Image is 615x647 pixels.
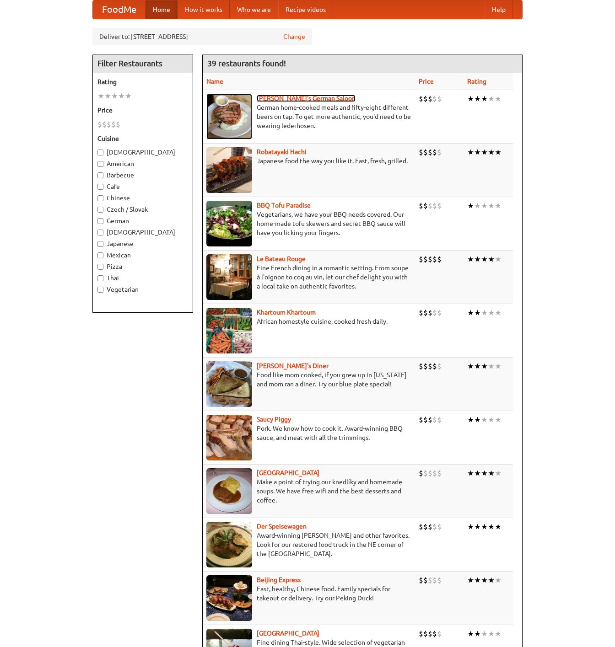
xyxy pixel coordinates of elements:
input: Japanese [97,241,103,247]
img: bateaurouge.jpg [206,254,252,300]
li: ★ [481,415,488,425]
li: ★ [488,629,495,639]
li: $ [419,201,423,211]
img: robatayaki.jpg [206,147,252,193]
input: Vegetarian [97,287,103,293]
li: $ [428,629,432,639]
input: Czech / Slovak [97,207,103,213]
li: $ [437,361,442,371]
input: [DEMOGRAPHIC_DATA] [97,150,103,155]
img: czechpoint.jpg [206,468,252,514]
img: saucy.jpg [206,415,252,460]
li: ★ [118,91,125,101]
label: Japanese [97,239,188,248]
p: Food like mom cooked, if you grew up in [US_STATE] and mom ran a diner. Try our blue plate special! [206,370,411,389]
li: ★ [495,254,502,264]
li: ★ [481,254,488,264]
li: ★ [481,468,488,478]
a: How it works [178,0,230,19]
li: ★ [481,522,488,532]
input: Cafe [97,184,103,190]
li: ★ [467,308,474,318]
li: ★ [495,308,502,318]
a: Le Bateau Rouge [257,255,306,262]
li: $ [437,254,442,264]
li: ★ [488,575,495,585]
div: Deliver to: [STREET_ADDRESS] [92,28,312,45]
li: ★ [474,147,481,157]
li: ★ [97,91,104,101]
li: $ [437,94,442,104]
a: [GEOGRAPHIC_DATA] [257,469,319,476]
li: ★ [495,629,502,639]
img: tofuparadise.jpg [206,201,252,246]
li: ★ [495,575,502,585]
li: ★ [488,361,495,371]
li: ★ [495,468,502,478]
li: ★ [467,201,474,211]
li: ★ [481,575,488,585]
a: Home [146,0,178,19]
li: $ [432,522,437,532]
li: ★ [481,94,488,104]
a: [PERSON_NAME]'s German Saloon [257,95,356,102]
li: $ [437,415,442,425]
li: ★ [488,522,495,532]
h5: Cuisine [97,134,188,143]
b: Der Speisewagen [257,523,307,530]
li: ★ [474,468,481,478]
li: ★ [488,308,495,318]
li: ★ [474,94,481,104]
b: Saucy Piggy [257,416,291,423]
label: Czech / Slovak [97,205,188,214]
label: American [97,159,188,168]
li: ★ [481,629,488,639]
b: [PERSON_NAME]'s Diner [257,362,329,369]
label: Thai [97,273,188,283]
a: Price [419,78,434,85]
li: $ [419,94,423,104]
a: Change [283,32,305,41]
li: $ [423,254,428,264]
li: ★ [488,415,495,425]
p: Fine French dining in a romantic setting. From soupe à l'oignon to coq au vin, let our chef delig... [206,263,411,291]
li: ★ [467,254,474,264]
p: Make a point of trying our knedlíky and homemade soups. We have free wifi and the best desserts a... [206,477,411,505]
li: $ [432,201,437,211]
li: $ [423,415,428,425]
li: $ [97,119,102,129]
b: Beijing Express [257,576,301,583]
a: [GEOGRAPHIC_DATA] [257,630,319,637]
label: Chinese [97,193,188,203]
li: $ [432,575,437,585]
li: ★ [467,522,474,532]
a: BBQ Tofu Paradise [257,202,311,209]
li: $ [432,308,437,318]
li: $ [419,468,423,478]
li: ★ [474,361,481,371]
input: Pizza [97,264,103,270]
li: $ [428,468,432,478]
input: Barbecue [97,172,103,178]
li: $ [437,201,442,211]
label: [DEMOGRAPHIC_DATA] [97,228,188,237]
img: khartoum.jpg [206,308,252,353]
a: FoodMe [93,0,146,19]
li: $ [437,308,442,318]
li: $ [437,629,442,639]
input: American [97,161,103,167]
li: $ [419,308,423,318]
li: $ [423,629,428,639]
li: ★ [467,361,474,371]
h5: Rating [97,77,188,86]
li: ★ [481,308,488,318]
li: ★ [495,361,502,371]
li: $ [419,254,423,264]
img: beijing.jpg [206,575,252,621]
li: $ [437,147,442,157]
li: $ [428,147,432,157]
li: $ [423,201,428,211]
li: $ [428,415,432,425]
